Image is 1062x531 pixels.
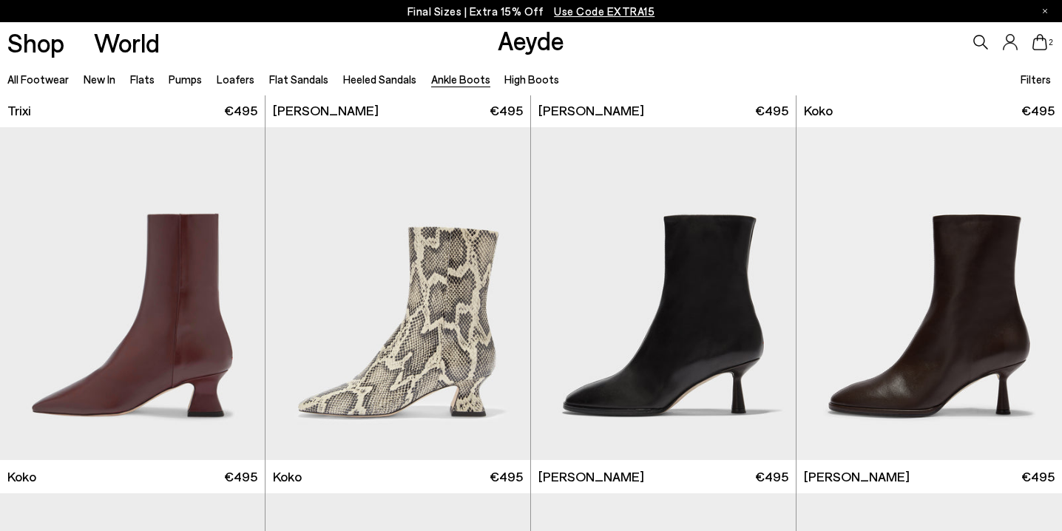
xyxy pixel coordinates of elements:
img: Dorothy Soft Sock Boots [796,127,1062,460]
a: Aeyde [498,24,564,55]
span: Filters [1021,72,1051,86]
a: High Boots [504,72,559,86]
span: 2 [1047,38,1055,47]
span: Koko [804,101,833,120]
img: Koko Regal Heel Boots [265,127,530,460]
img: Dorothy Soft Sock Boots [531,127,796,460]
span: €495 [224,467,257,486]
span: €495 [490,101,523,120]
a: New In [84,72,115,86]
a: Loafers [217,72,254,86]
p: Final Sizes | Extra 15% Off [407,2,655,21]
span: Koko [7,467,36,486]
span: [PERSON_NAME] [804,467,910,486]
a: Pumps [169,72,202,86]
span: Navigate to /collections/ss25-final-sizes [554,4,655,18]
span: Koko [273,467,302,486]
a: [PERSON_NAME] €495 [265,94,530,127]
span: Trixi [7,101,31,120]
a: Flats [130,72,155,86]
a: [PERSON_NAME] €495 [796,460,1062,493]
a: [PERSON_NAME] €495 [531,460,796,493]
a: All Footwear [7,72,69,86]
a: Koko €495 [796,94,1062,127]
a: Flat Sandals [269,72,328,86]
span: €495 [1021,101,1055,120]
span: [PERSON_NAME] [273,101,379,120]
span: €495 [755,467,788,486]
a: 2 [1032,34,1047,50]
span: [PERSON_NAME] [538,101,644,120]
span: [PERSON_NAME] [538,467,644,486]
a: World [94,30,160,55]
a: Ankle Boots [431,72,490,86]
span: €495 [490,467,523,486]
a: Shop [7,30,64,55]
span: €495 [755,101,788,120]
a: [PERSON_NAME] €495 [531,94,796,127]
span: €495 [1021,467,1055,486]
a: Heeled Sandals [343,72,416,86]
a: Koko €495 [265,460,530,493]
span: €495 [224,101,257,120]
